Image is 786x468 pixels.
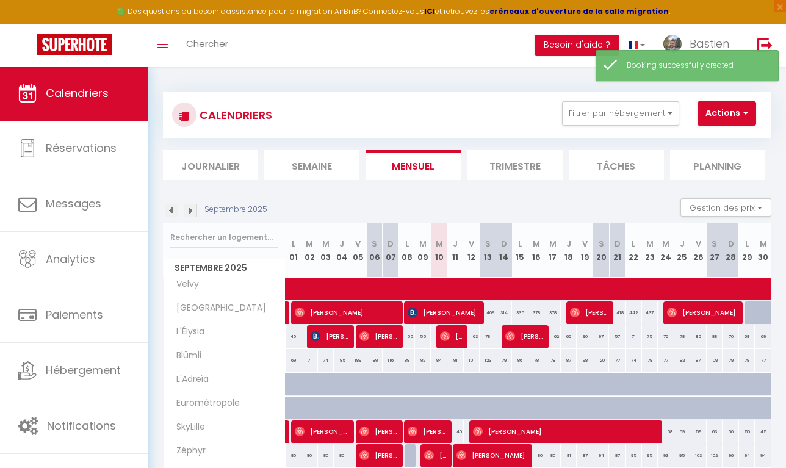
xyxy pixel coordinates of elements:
div: 71 [301,349,318,372]
th: 29 [739,223,755,278]
div: 378 [528,301,545,324]
abbr: V [355,238,361,250]
th: 05 [350,223,367,278]
div: 80 [286,444,302,467]
th: 06 [366,223,383,278]
div: 109 [707,349,723,372]
a: ICI [424,6,435,16]
abbr: V [696,238,701,250]
th: 12 [464,223,480,278]
div: 78 [544,349,561,372]
div: 77 [609,349,626,372]
abbr: D [728,238,734,250]
div: 91 [447,349,464,372]
span: Messages [46,196,101,211]
div: 116 [383,349,399,372]
abbr: J [453,238,458,250]
abbr: M [322,238,330,250]
button: Ouvrir le widget de chat LiveChat [10,5,46,41]
span: Analytics [46,251,95,267]
li: Trimestre [467,150,563,180]
th: 26 [690,223,707,278]
button: Besoin d'aide ? [535,35,619,56]
div: 84 [431,349,447,372]
div: 93 [658,444,674,467]
abbr: M [760,238,767,250]
div: 74 [626,349,642,372]
div: 87 [577,444,593,467]
a: Chercher [177,24,237,67]
th: 08 [398,223,415,278]
div: 78 [739,349,755,372]
th: 03 [318,223,334,278]
abbr: S [599,238,604,250]
div: 437 [642,301,658,324]
div: 88 [707,325,723,348]
a: ... Bastien [654,24,745,67]
div: 189 [366,349,383,372]
abbr: V [582,238,588,250]
th: 04 [334,223,350,278]
span: [PERSON_NAME] [PERSON_NAME] [570,301,608,324]
div: 58 [658,420,674,443]
div: 378 [544,301,561,324]
span: Hébergement [46,362,121,378]
div: 87 [609,444,626,467]
span: [PERSON_NAME] [359,325,398,348]
span: [PERSON_NAME] [408,301,479,324]
abbr: D [501,238,507,250]
th: 15 [512,223,528,278]
div: 87 [690,349,707,372]
div: 40 [286,325,302,348]
span: SkyLille [165,420,211,434]
abbr: J [566,238,571,250]
li: Mensuel [366,150,461,180]
th: 24 [658,223,674,278]
abbr: L [518,238,522,250]
img: Super Booking [37,34,112,55]
li: Semaine [264,150,359,180]
div: 71 [626,325,642,348]
div: 86 [512,349,528,372]
div: 92 [415,349,431,372]
span: L'Adreïa [165,373,212,386]
div: 78 [642,349,658,372]
div: 95 [642,444,658,467]
div: 97 [593,325,610,348]
span: Paiements [46,307,103,322]
span: Velvy [165,278,211,291]
div: 189 [350,349,367,372]
span: [PERSON_NAME] [GEOGRAPHIC_DATA] [440,325,462,348]
th: 23 [642,223,658,278]
th: 16 [528,223,545,278]
th: 09 [415,223,431,278]
span: Zéphyr [165,444,211,458]
abbr: L [745,238,749,250]
div: 68 [739,325,755,348]
abbr: M [533,238,540,250]
span: [PERSON_NAME] [424,444,446,467]
span: Septembre 2025 [164,259,285,277]
button: Gestion des prix [680,198,771,217]
span: [PERSON_NAME] [505,325,544,348]
div: 409 [480,301,496,324]
li: Journalier [163,150,258,180]
span: Réservations [46,140,117,156]
li: Tâches [569,150,664,180]
strong: créneaux d'ouverture de la salle migration [489,6,669,16]
div: 82 [674,349,691,372]
div: 103 [690,444,707,467]
div: 40 [447,420,464,443]
div: 50 [723,420,739,443]
abbr: M [419,238,427,250]
div: 69 [286,349,302,372]
div: 185 [334,349,350,372]
span: [PERSON_NAME] [359,444,398,467]
div: 80 [544,444,561,467]
abbr: V [469,238,474,250]
th: 27 [707,223,723,278]
p: Septembre 2025 [204,204,267,215]
abbr: M [436,238,443,250]
span: [PERSON_NAME] [473,420,660,443]
div: 69 [755,325,771,348]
